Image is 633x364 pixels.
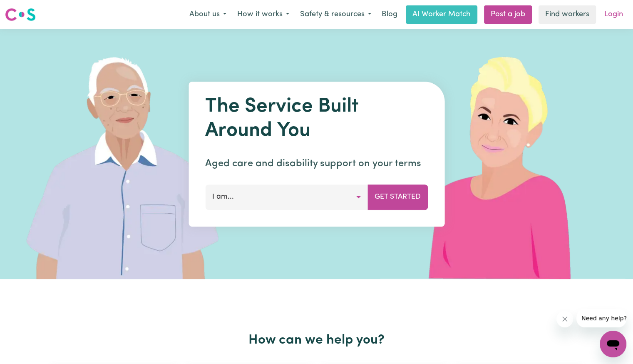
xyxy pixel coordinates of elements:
iframe: Button to launch messaging window [600,331,626,357]
a: Blog [377,5,402,24]
button: Safety & resources [295,6,377,23]
button: I am... [205,184,368,209]
button: Get Started [367,184,428,209]
iframe: Message from company [576,309,626,327]
h2: How can we help you? [47,332,586,348]
button: About us [184,6,232,23]
iframe: Close message [556,311,573,327]
h1: The Service Built Around You [205,95,428,143]
span: Need any help? [5,6,50,12]
a: Post a job [484,5,532,24]
a: AI Worker Match [406,5,477,24]
button: How it works [232,6,295,23]
img: Careseekers logo [5,7,36,22]
a: Login [599,5,628,24]
p: Aged care and disability support on your terms [205,156,428,171]
a: Careseekers logo [5,5,36,24]
a: Find workers [539,5,596,24]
